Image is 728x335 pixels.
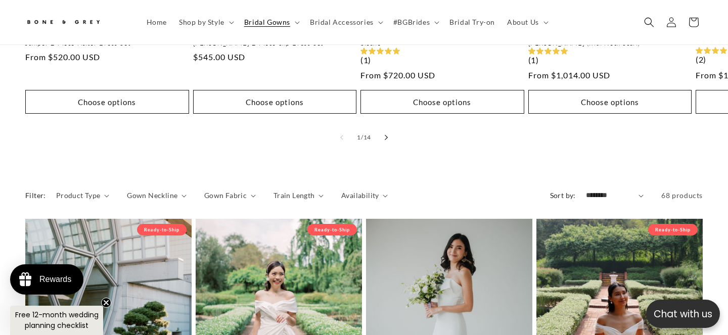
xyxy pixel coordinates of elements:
[193,90,357,114] button: Choose options
[39,275,71,284] div: Rewards
[331,126,353,149] button: Slide left
[22,10,130,34] a: Bone and Grey Bridal
[204,190,256,201] summary: Gown Fabric (0 selected)
[646,307,720,321] p: Chat with us
[274,190,315,201] span: Train Length
[10,306,103,335] div: Free 12-month wedding planning checklistClose teaser
[375,126,397,149] button: Slide right
[25,39,189,47] a: Juniper 2-Piece Halter Dress Set
[661,191,703,200] span: 68 products
[25,14,101,31] img: Bone and Grey Bridal
[443,12,501,33] a: Bridal Try-on
[193,39,357,47] a: [PERSON_NAME] 2-Piece Slip Dress Set
[360,90,524,114] button: Choose options
[310,18,374,27] span: Bridal Accessories
[646,300,720,328] button: Open chatbox
[528,39,692,47] a: [PERSON_NAME] (with Neck Scarf)
[101,298,111,308] button: Close teaser
[141,12,173,33] a: Home
[507,18,539,27] span: About Us
[528,90,692,114] button: Choose options
[550,191,576,200] label: Sort by:
[147,18,167,27] span: Home
[449,18,495,27] span: Bridal Try-on
[341,190,388,201] summary: Availability (0 selected)
[304,12,387,33] summary: Bridal Accessories
[341,190,379,201] span: Availability
[501,12,553,33] summary: About Us
[361,132,363,142] span: /
[56,190,101,201] span: Product Type
[393,18,430,27] span: #BGBrides
[25,90,189,114] button: Choose options
[127,190,177,201] span: Gown Neckline
[638,11,660,33] summary: Search
[238,12,304,33] summary: Bridal Gowns
[387,12,443,33] summary: #BGBrides
[204,190,247,201] span: Gown Fabric
[244,18,290,27] span: Bridal Gowns
[25,190,46,201] h2: Filter:
[56,190,109,201] summary: Product Type (0 selected)
[15,310,99,330] span: Free 12-month wedding planning checklist
[173,12,238,33] summary: Shop by Style
[360,39,524,47] a: Sloane
[127,190,187,201] summary: Gown Neckline (0 selected)
[179,18,224,27] span: Shop by Style
[274,190,324,201] summary: Train Length (0 selected)
[357,132,361,142] span: 1
[363,132,371,142] span: 14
